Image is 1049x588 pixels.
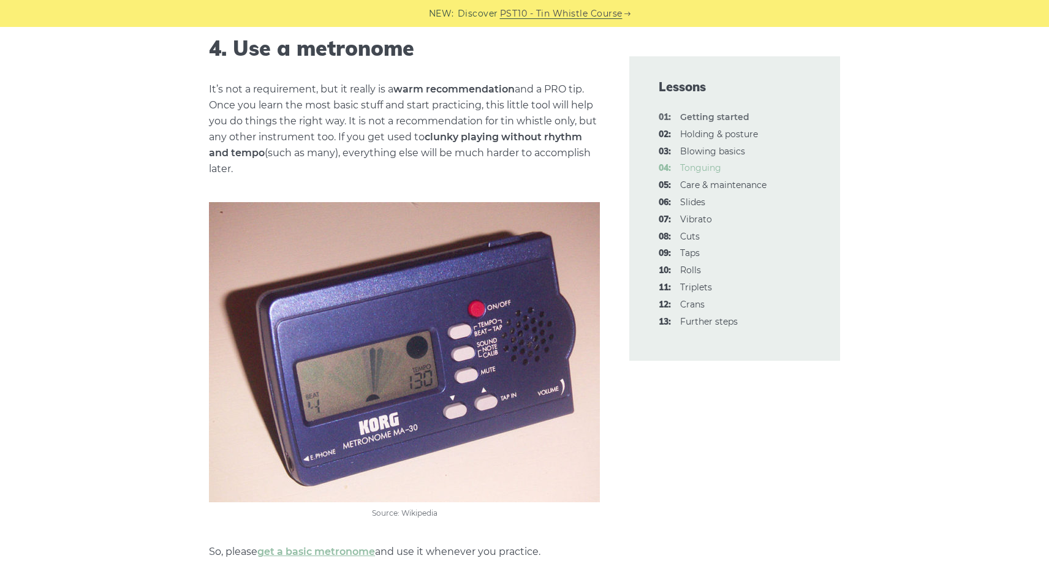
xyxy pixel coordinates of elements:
[659,145,671,159] span: 03:
[659,110,671,125] span: 01:
[659,78,811,96] span: Lessons
[393,83,515,95] strong: warm recommendation
[659,246,671,261] span: 09:
[209,36,600,61] h2: 4. Use a metronome
[680,299,705,310] a: 12:Crans
[680,197,705,208] a: 06:Slides
[209,507,600,519] figcaption: Source: Wikipedia
[659,263,671,278] span: 10:
[500,7,623,21] a: PST10 - Tin Whistle Course
[680,214,712,225] a: 07:Vibrato
[680,111,749,123] strong: Getting started
[680,162,721,173] a: 04:Tonguing
[680,146,745,157] a: 03:Blowing basics
[659,298,671,312] span: 12:
[680,231,700,242] a: 08:Cuts
[680,179,767,190] a: 05:Care & maintenance
[659,281,671,295] span: 11:
[680,129,758,140] a: 02:Holding & posture
[659,127,671,142] span: 02:
[659,315,671,330] span: 13:
[659,195,671,210] span: 06:
[680,247,700,258] a: 09:Taps
[680,282,712,293] a: 11:Triplets
[209,544,600,560] p: So, please and use it whenever you practice.
[680,316,738,327] a: 13:Further steps
[680,265,701,276] a: 10:Rolls
[257,546,375,557] a: get a basic metronome
[209,81,600,177] p: It’s not a requirement, but it really is a and a PRO tip. Once you learn the most basic stuff and...
[659,213,671,227] span: 07:
[659,161,671,176] span: 04:
[429,7,454,21] span: NEW:
[659,178,671,193] span: 05:
[458,7,498,21] span: Discover
[209,202,600,502] img: Practice the tin whistle with a metronome
[659,230,671,244] span: 08:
